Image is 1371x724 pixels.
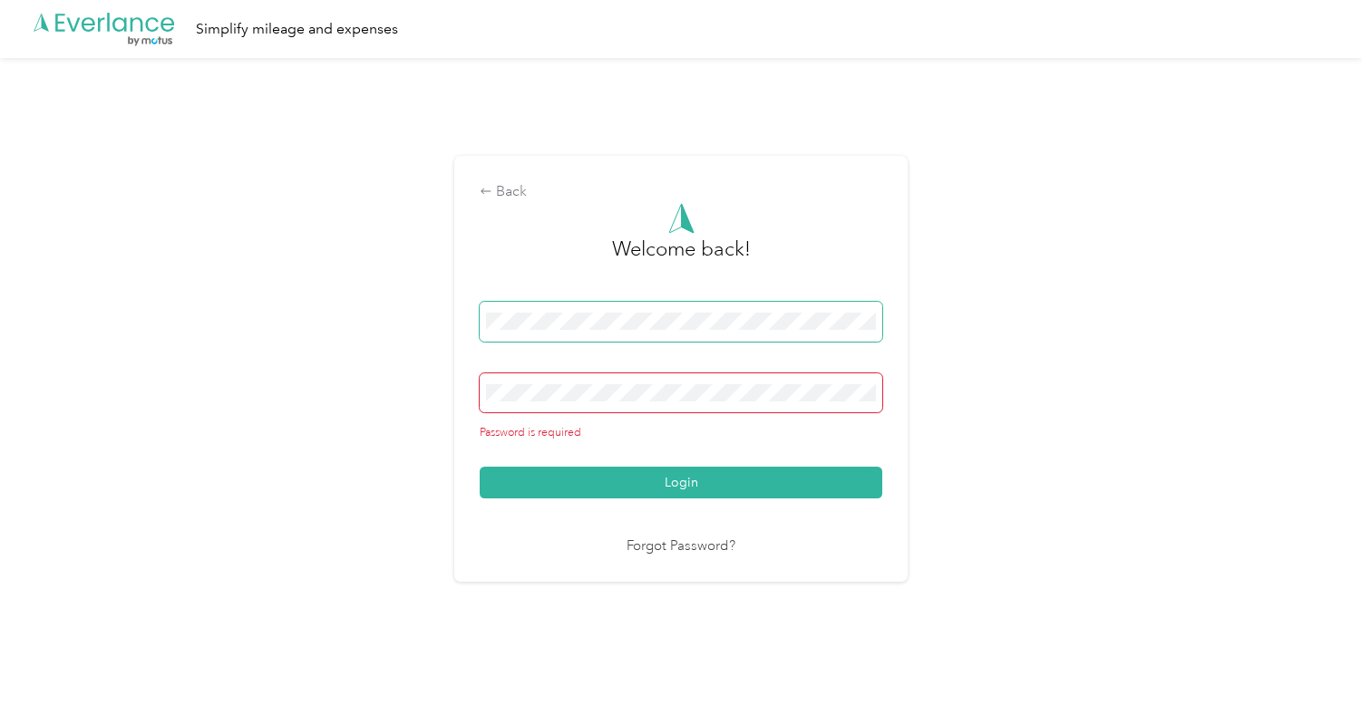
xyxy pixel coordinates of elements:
[612,234,751,283] h3: greeting
[480,181,882,203] div: Back
[480,467,882,498] button: Login
[627,536,735,557] a: Forgot Password?
[196,18,398,41] div: Simplify mileage and expenses
[480,425,882,441] div: Password is required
